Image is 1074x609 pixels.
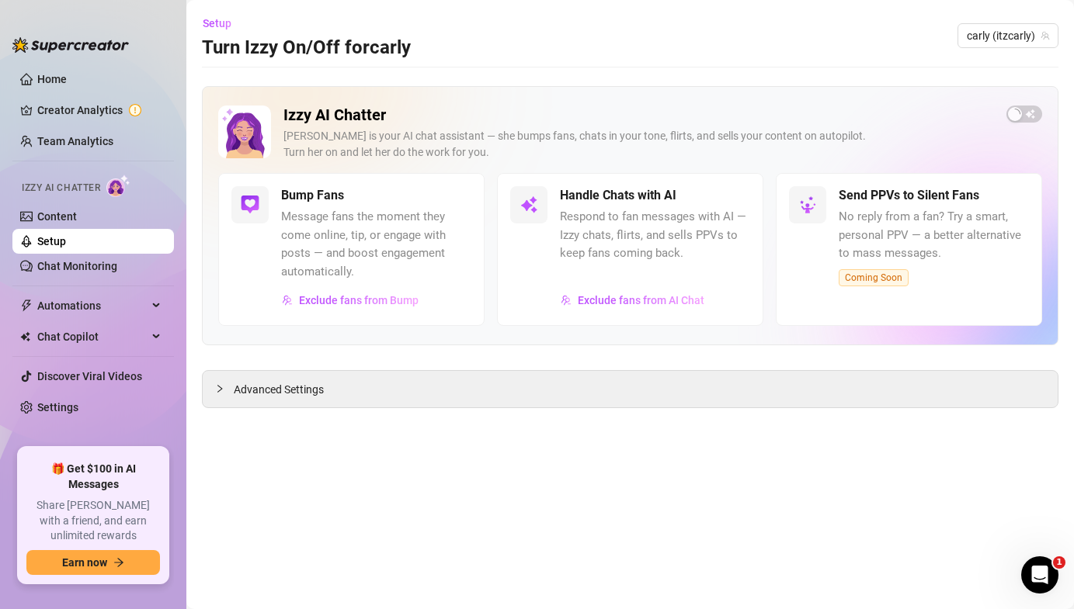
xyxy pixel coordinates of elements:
span: Earn now [62,556,107,569]
img: svg%3e [520,196,538,214]
span: Exclude fans from Bump [299,294,419,306]
button: Exclude fans from Bump [281,288,419,313]
h3: Turn Izzy On/Off for carly [202,36,411,61]
img: AI Chatter [106,175,130,197]
span: Respond to fan messages with AI — Izzy chats, flirts, and sells PPVs to keep fans coming back. [560,208,750,263]
img: svg%3e [241,196,259,214]
iframe: Intercom live chat [1021,556,1058,593]
img: Chat Copilot [20,331,30,342]
a: Discover Viral Videos [37,370,142,382]
span: loading [1008,107,1022,121]
h5: Handle Chats with AI [560,186,676,205]
a: Setup [37,235,66,247]
img: Izzy AI Chatter [218,106,271,158]
span: Message fans the moment they come online, tip, or engage with posts — and boost engagement automa... [281,208,471,281]
a: Settings [37,401,78,413]
button: Exclude fans from AI Chat [560,288,705,313]
span: carly (itzcarly) [967,24,1049,47]
span: Automations [37,293,148,318]
div: [PERSON_NAME] is your AI chat assistant — she bumps fans, chats in your tone, flirts, and sells y... [283,128,994,161]
span: Exclude fans from AI Chat [578,294,704,306]
button: Earn nowarrow-right [26,550,160,575]
h5: Send PPVs to Silent Fans [839,186,979,205]
img: svg%3e [282,295,293,306]
a: Content [37,210,77,223]
img: svg%3e [561,295,572,306]
span: 1 [1053,556,1065,569]
button: Setup [202,11,244,36]
span: Coming Soon [839,269,909,286]
span: Izzy AI Chatter [22,181,100,196]
span: arrow-right [113,557,124,568]
span: collapsed [215,384,224,393]
span: 🎁 Get $100 in AI Messages [26,462,160,492]
span: Share [PERSON_NAME] with a friend, and earn unlimited rewards [26,498,160,544]
a: Creator Analytics exclamation-circle [37,98,162,123]
h2: Izzy AI Chatter [283,106,994,125]
span: No reply from a fan? Try a smart, personal PPV — a better alternative to mass messages. [839,208,1029,263]
a: Team Analytics [37,135,113,147]
a: Chat Monitoring [37,260,117,272]
span: thunderbolt [20,299,33,312]
img: svg%3e [798,196,817,214]
a: Home [37,73,67,85]
h5: Bump Fans [281,186,344,205]
div: collapsed [215,380,234,397]
span: Setup [203,17,231,29]
span: Chat Copilot [37,324,148,349]
span: team [1041,31,1050,40]
img: logo-BBDzfeDw.svg [12,37,129,53]
span: Advanced Settings [234,381,324,398]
